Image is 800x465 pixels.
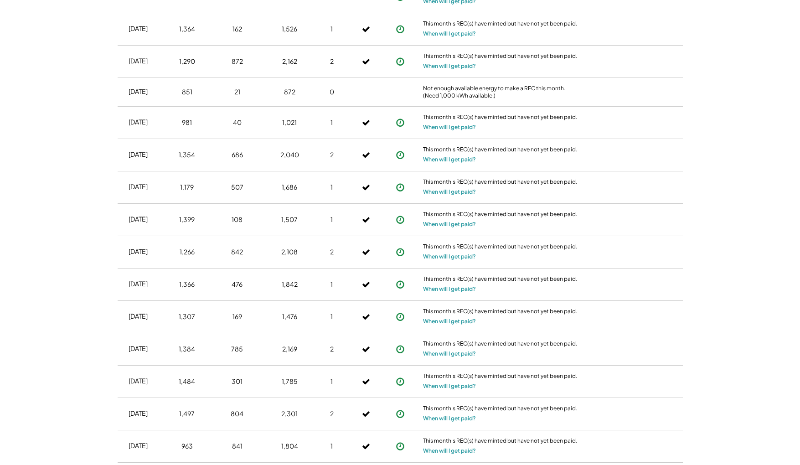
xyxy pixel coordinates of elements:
[281,409,298,418] div: 2,301
[393,55,407,68] button: Payment approved, but not yet initiated.
[280,150,299,160] div: 2,040
[232,442,243,451] div: 841
[330,312,333,321] div: 1
[423,252,476,261] button: When will I get paid?
[423,187,476,196] button: When will I get paid?
[282,183,297,192] div: 1,686
[234,88,240,97] div: 21
[423,275,578,284] div: This month's REC(s) have minted but have not yet been paid.
[393,181,407,194] button: Payment approved, but not yet initiated.
[282,57,297,66] div: 2,162
[423,123,476,132] button: When will I get paid?
[330,215,333,224] div: 1
[423,284,476,294] button: When will I get paid?
[393,375,407,388] button: Payment approved, but not yet initiated.
[423,20,578,29] div: This month's REC(s) have minted but have not yet been paid.
[129,215,148,224] div: [DATE]
[393,439,407,453] button: Payment approved, but not yet initiated.
[180,248,195,257] div: 1,266
[423,243,578,252] div: This month's REC(s) have minted but have not yet been paid.
[282,312,297,321] div: 1,476
[330,118,333,127] div: 1
[231,183,243,192] div: 507
[281,442,298,451] div: 1,804
[423,178,578,187] div: This month's REC(s) have minted but have not yet been paid.
[423,349,476,358] button: When will I get paid?
[232,57,243,66] div: 872
[282,345,297,354] div: 2,169
[232,280,243,289] div: 476
[179,377,195,386] div: 1,484
[282,25,297,34] div: 1,526
[330,442,333,451] div: 1
[330,150,334,160] div: 2
[181,442,193,451] div: 963
[393,116,407,129] button: Payment approved, but not yet initiated.
[129,87,148,96] div: [DATE]
[423,85,578,99] div: Not enough available energy to make a REC this month. (Need 1,000 kWh available.)
[423,437,578,446] div: This month's REC(s) have minted but have not yet been paid.
[423,62,476,71] button: When will I get paid?
[282,118,297,127] div: 1,021
[231,409,243,418] div: 804
[330,57,334,66] div: 2
[393,310,407,324] button: Payment approved, but not yet initiated.
[330,377,333,386] div: 1
[182,118,192,127] div: 981
[232,215,243,224] div: 108
[232,377,243,386] div: 301
[423,308,578,317] div: This month's REC(s) have minted but have not yet been paid.
[423,220,476,229] button: When will I get paid?
[284,88,295,97] div: 872
[179,25,195,34] div: 1,364
[129,57,148,66] div: [DATE]
[423,114,578,123] div: This month's REC(s) have minted but have not yet been paid.
[393,407,407,421] button: Payment approved, but not yet initiated.
[281,248,298,257] div: 2,108
[393,245,407,259] button: Payment approved, but not yet initiated.
[423,340,578,349] div: This month's REC(s) have minted but have not yet been paid.
[179,280,195,289] div: 1,366
[179,409,195,418] div: 1,497
[423,414,476,423] button: When will I get paid?
[231,248,243,257] div: 842
[393,342,407,356] button: Payment approved, but not yet initiated.
[182,88,192,97] div: 851
[423,52,578,62] div: This month's REC(s) have minted but have not yet been paid.
[232,25,242,34] div: 162
[330,280,333,289] div: 1
[423,382,476,391] button: When will I get paid?
[180,183,194,192] div: 1,179
[330,248,334,257] div: 2
[179,312,195,321] div: 1,307
[282,377,298,386] div: 1,785
[423,405,578,414] div: This month's REC(s) have minted but have not yet been paid.
[393,213,407,227] button: Payment approved, but not yet initiated.
[330,345,334,354] div: 2
[129,441,148,450] div: [DATE]
[330,183,333,192] div: 1
[129,409,148,418] div: [DATE]
[393,278,407,291] button: Payment approved, but not yet initiated.
[423,29,476,38] button: When will I get paid?
[281,215,298,224] div: 1,507
[129,279,148,289] div: [DATE]
[423,317,476,326] button: When will I get paid?
[179,57,195,66] div: 1,290
[393,22,407,36] button: Payment approved, but not yet initiated.
[129,344,148,353] div: [DATE]
[129,182,148,191] div: [DATE]
[179,215,195,224] div: 1,399
[233,118,242,127] div: 40
[330,25,333,34] div: 1
[129,24,148,33] div: [DATE]
[179,345,195,354] div: 1,384
[129,377,148,386] div: [DATE]
[330,88,334,97] div: 0
[423,372,578,382] div: This month's REC(s) have minted but have not yet been paid.
[129,247,148,256] div: [DATE]
[423,446,476,455] button: When will I get paid?
[282,280,298,289] div: 1,842
[129,312,148,321] div: [DATE]
[232,312,242,321] div: 169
